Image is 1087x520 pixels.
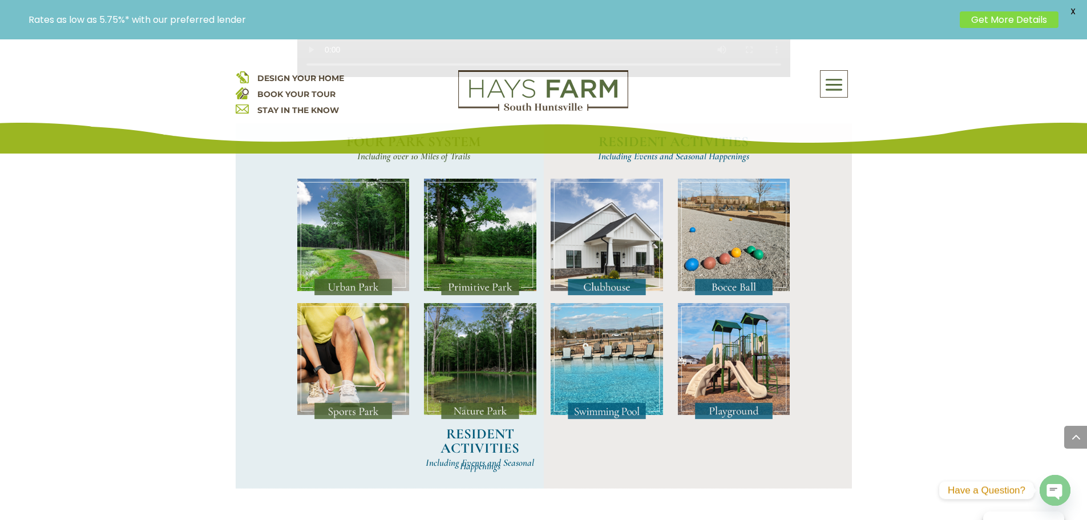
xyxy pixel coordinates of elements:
img: Amenities_PrimitivePark [424,179,536,296]
img: design your home [236,70,249,83]
img: Amenities_SportsPark [297,303,410,420]
span: X [1064,3,1081,20]
img: Amenities_BocceBall [678,179,790,296]
img: Amenities_Playground [678,303,790,420]
a: DESIGN YOUR HOME [257,73,344,83]
a: Get More Details [960,11,1058,28]
img: Amenities_UrbanPark [297,179,410,296]
h2: RESIDENT ACTIVITIES [424,427,536,461]
a: hays farm homes huntsville development [458,103,628,114]
img: Amenities_NaturePark [424,303,536,420]
img: Logo [458,70,628,111]
span: Including over 10 Miles of Trails [357,150,470,162]
img: Amenities_SwimmingPool [551,303,663,420]
a: BOOK YOUR TOUR [257,89,336,99]
h4: Including Events and Seasonal Happenings [424,461,536,473]
img: book your home tour [236,86,249,99]
img: Amenities_Clubhouse [551,179,663,296]
h4: Including Events and Seasonal Happenings [557,155,790,163]
p: Rates as low as 5.75%* with our preferred lender [29,14,954,25]
a: STAY IN THE KNOW [257,105,339,115]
